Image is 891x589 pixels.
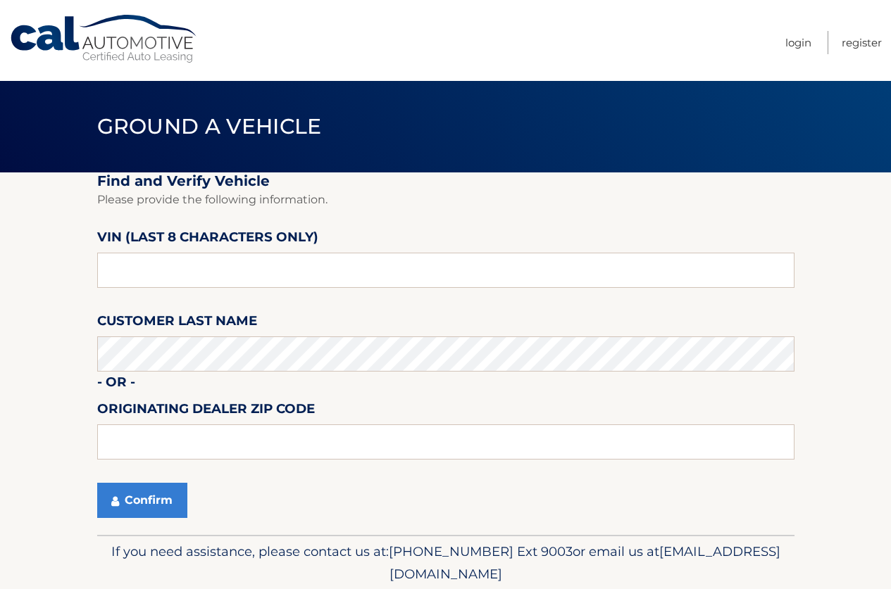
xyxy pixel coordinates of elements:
p: Please provide the following information. [97,190,795,210]
a: Register [842,31,882,54]
span: [PHONE_NUMBER] Ext 9003 [389,543,573,559]
span: Ground a Vehicle [97,113,322,139]
h2: Find and Verify Vehicle [97,172,795,190]
button: Confirm [97,483,187,518]
a: Cal Automotive [9,14,199,64]
p: If you need assistance, please contact us at: or email us at [106,540,785,585]
label: VIN (last 8 characters only) [97,227,318,253]
label: Customer Last Name [97,310,257,336]
label: Originating Dealer Zip Code [97,398,315,424]
label: - or - [97,372,135,398]
a: Login [785,31,811,54]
